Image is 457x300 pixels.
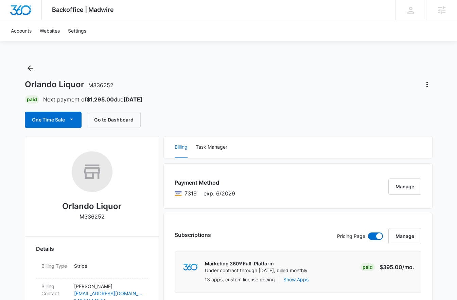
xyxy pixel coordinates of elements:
p: Next payment of due [43,95,143,104]
button: Billing [175,136,188,158]
dt: Billing Type [41,262,69,269]
div: Paid [25,95,39,104]
h1: Orlando Liquor [25,79,113,90]
a: Websites [36,20,64,41]
strong: $1,295.00 [87,96,114,103]
button: Show Apps [283,276,309,283]
p: Pricing Page [337,232,365,240]
button: One Time Sale [25,112,82,128]
h3: Payment Method [175,179,235,187]
button: Task Manager [196,136,227,158]
a: [EMAIL_ADDRESS][DOMAIN_NAME] [74,290,143,297]
span: /mo. [402,264,414,270]
a: Settings [64,20,90,41]
span: exp. 6/2029 [204,189,235,198]
button: Back [25,63,36,74]
span: Visa ending with [184,189,197,198]
a: Accounts [7,20,36,41]
div: Billing TypeStripe [36,258,148,279]
span: M336252 [88,82,113,89]
strong: [DATE] [123,96,143,103]
button: Go to Dashboard [87,112,141,128]
h2: Orlando Liquor [62,200,122,212]
p: [PERSON_NAME] [74,283,143,290]
dt: Billing Contact [41,283,69,297]
p: Marketing 360® Full-Platform [205,260,307,267]
p: Under contract through [DATE], billed monthly [205,267,307,274]
p: 13 apps, custom license pricing [205,276,275,283]
p: M336252 [80,212,105,221]
h3: Subscriptions [175,231,211,239]
button: Manage [388,179,421,195]
button: Manage [388,228,421,244]
button: Actions [422,79,433,90]
p: Stripe [74,262,143,269]
span: Details [36,245,54,253]
img: marketing360Logo [183,264,198,271]
span: Backoffice | Madwire [52,6,114,13]
p: $395.00 [380,263,414,271]
div: Paid [361,263,375,271]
